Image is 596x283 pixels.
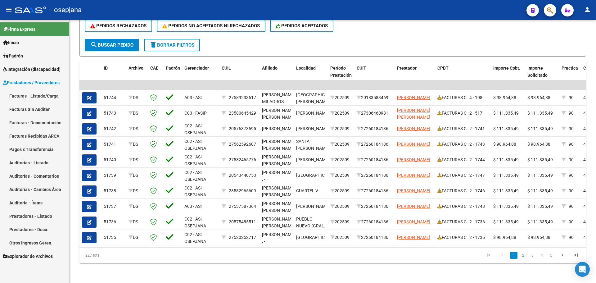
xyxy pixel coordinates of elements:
div: DS [129,187,145,194]
span: 4 [583,157,586,162]
span: PEDIDOS ACEPTADOS [276,23,328,29]
span: 4 [583,126,586,131]
span: $ 111.335,49 [527,111,553,116]
span: [GEOGRAPHIC_DATA] [296,235,338,240]
div: 20183583469 [357,94,392,101]
span: C03 - FASIP [184,111,207,116]
button: PEDIDOS RECHAZADOS [85,20,152,32]
span: C02 - ASI OSEPJANA [184,123,206,135]
div: 51737 [104,203,124,210]
div: FACTURAS C : 4 - 108 [437,94,488,101]
span: 4 [583,111,586,116]
span: $ 111.335,49 [493,111,519,116]
span: Padrón [166,66,180,71]
div: 27520252717 [229,234,256,241]
span: [PERSON_NAME] [PERSON_NAME] , - [262,217,295,236]
div: FACTURAS C : 2 - 1747 [437,172,488,179]
span: 90 [569,235,574,240]
div: FACTURAS C : 2 - 1736 [437,218,488,226]
div: 23580645429 [229,110,256,117]
span: [PERSON_NAME] [397,126,430,131]
div: FACTURAS C : 2 - 1743 [437,141,488,148]
span: Practica [562,66,578,71]
span: ID [104,66,108,71]
span: A03 - ASI [184,204,202,209]
span: $ 111.335,49 [527,188,553,193]
span: [PERSON_NAME] [397,188,430,193]
div: DS [129,234,145,241]
a: go to next page [557,252,568,259]
span: 4 [583,219,586,224]
span: $ 111.335,49 [527,126,553,131]
div: FACTURAS C : 2 - 1746 [437,187,488,194]
div: 51739 [104,172,124,179]
span: Importe Cpbt. [493,66,520,71]
span: [PERSON_NAME] [397,142,430,147]
span: [PERSON_NAME] [PERSON_NAME] [262,154,295,167]
span: 90 [569,95,574,100]
span: $ 98.964,88 [493,142,516,147]
span: CUIL [222,66,231,71]
span: 90 [569,157,574,162]
span: C02 - ASI OSEPJANA [184,217,206,229]
div: 202509 [330,234,352,241]
span: [PERSON_NAME] [397,95,430,100]
div: DS [129,203,145,210]
span: A03 - ASI [184,95,202,100]
div: 27589233617 [229,94,256,101]
span: Importe Solicitado [527,66,548,78]
li: page 3 [528,250,537,261]
span: [GEOGRAPHIC_DATA][PERSON_NAME] [296,92,338,104]
span: [PERSON_NAME] [397,235,430,240]
datatable-header-cell: CUIT [354,62,395,89]
span: [PERSON_NAME] [397,173,430,178]
span: 90 [569,188,574,193]
datatable-header-cell: ID [101,62,126,89]
span: [PERSON_NAME] [296,111,329,116]
span: [PERSON_NAME] [296,204,329,209]
span: $ 111.335,49 [493,126,519,131]
div: 20575485511 [229,218,256,226]
datatable-header-cell: Importe Cpbt. [491,62,525,89]
div: 27562592607 [229,141,256,148]
span: PEDIDOS NO ACEPTADOS NI RECHAZADOS [162,23,260,29]
span: 4 [583,204,586,209]
span: 90 [569,204,574,209]
a: 5 [547,252,555,259]
mat-icon: search [90,41,98,48]
span: 4 [583,235,586,240]
span: 90 [569,142,574,147]
div: FACTURAS C : 2 - 1748 [437,203,488,210]
div: 202509 [330,110,352,117]
span: $ 98.964,88 [493,95,516,100]
span: Período Prestación [330,66,352,78]
span: Integración (discapacidad) [3,66,61,73]
div: FACTURAS C : 2 - 1744 [437,156,488,163]
div: 202509 [330,125,352,132]
span: [GEOGRAPHIC_DATA] [296,173,338,178]
span: Borrar Filtros [150,42,194,48]
div: DS [129,156,145,163]
span: [PERSON_NAME] , - [262,170,295,182]
div: 202509 [330,218,352,226]
span: 4 [583,95,586,100]
span: - osepjana [49,3,82,17]
span: 4 [583,188,586,193]
datatable-header-cell: Prestador [395,62,435,89]
span: [PERSON_NAME] [397,204,430,209]
span: Prestador [397,66,417,71]
li: page 4 [537,250,546,261]
div: 202509 [330,187,352,194]
datatable-header-cell: Período Prestación [328,62,354,89]
div: Open Intercom Messenger [575,262,590,277]
span: $ 111.335,49 [527,157,553,162]
div: 27260184186 [357,218,392,226]
span: CAE [150,66,158,71]
div: 27260184186 [357,156,392,163]
span: C02 - ASI OSEPJANA [184,232,206,244]
div: FACTURAS C : 2 - 1735 [437,234,488,241]
span: 90 [569,219,574,224]
div: FACTURAS C : 2 - 517 [437,110,488,117]
a: go to first page [483,252,494,259]
div: 202509 [330,203,352,210]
